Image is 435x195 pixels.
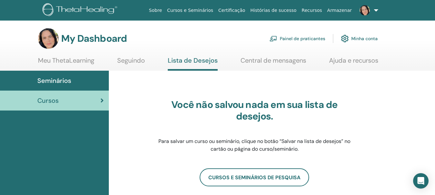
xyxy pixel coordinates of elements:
[38,57,94,69] a: Meu ThetaLearning
[43,3,119,18] img: logo.png
[241,57,306,69] a: Central de mensagens
[270,36,277,41] img: chalkboard-teacher.svg
[153,137,356,153] p: Para salvar um curso ou seminário, clique no botão “Salvar na lista de desejos” no cartão ou pági...
[117,57,145,69] a: Seguindo
[270,31,325,46] a: Painel de praticantes
[325,4,354,16] a: Armazenar
[216,4,248,16] a: Certificação
[61,33,127,44] h3: My Dashboard
[168,57,218,71] a: Lista de Desejos
[37,96,59,105] span: Cursos
[248,4,299,16] a: Histórias de sucesso
[299,4,325,16] a: Recursos
[165,4,216,16] a: Cursos e Seminários
[153,99,356,122] h3: Você não salvou nada em sua lista de desejos.
[360,5,370,15] img: default.jpg
[329,57,378,69] a: Ajuda e recursos
[147,4,165,16] a: Sobre
[341,33,349,44] img: cog.svg
[413,173,429,189] div: Open Intercom Messenger
[341,31,378,46] a: Minha conta
[37,76,71,85] span: Seminários
[200,168,309,186] a: CURSOS E SEMINÁRIOS DE PESQUISA
[38,28,59,49] img: default.jpg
